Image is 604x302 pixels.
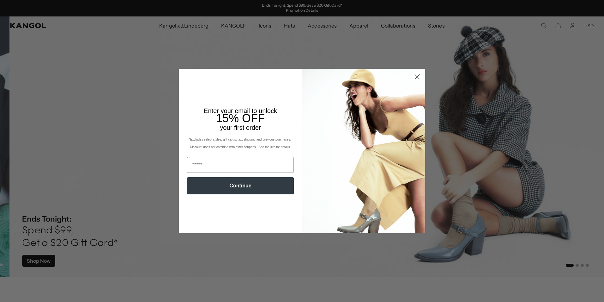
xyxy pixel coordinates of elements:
span: 15% OFF [216,112,265,125]
img: 93be19ad-e773-4382-80b9-c9d740c9197f.jpeg [302,69,425,233]
span: your first order [220,124,261,131]
button: Continue [187,177,294,194]
button: Close dialog [412,71,423,82]
input: Email [187,157,294,173]
span: Enter your email to unlock [204,107,277,114]
span: *Excludes select styles, gift cards, tax, shipping and previous purchases. Discount does not comb... [189,138,292,149]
